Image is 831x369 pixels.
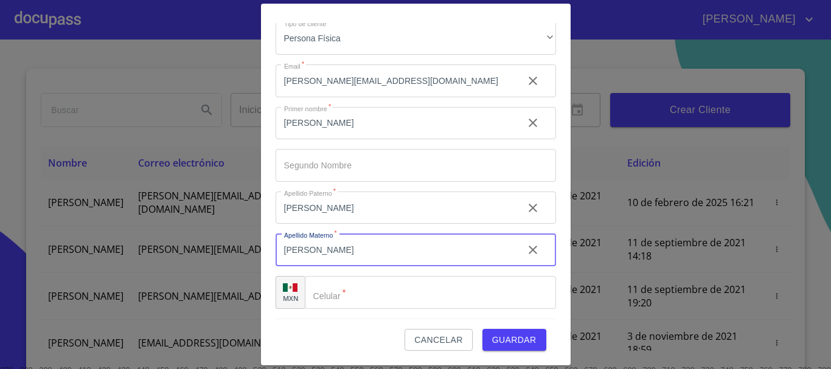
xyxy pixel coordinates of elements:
div: Persona Física [276,22,556,55]
button: clear input [518,235,548,264]
button: Cancelar [405,329,472,351]
button: clear input [518,193,548,222]
span: Cancelar [414,333,462,348]
span: Guardar [492,333,537,348]
button: Guardar [482,329,546,351]
p: MXN [283,294,299,303]
button: clear input [518,66,548,95]
img: R93DlvwvvjP9fbrDwZeCRYBHk45OWMq+AAOlFVsxT89f82nwPLnD58IP7+ANJEaWYhP0Tx8kkA0WlQMPQsAAgwAOmBj20AXj6... [283,283,297,292]
button: clear input [518,108,548,137]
